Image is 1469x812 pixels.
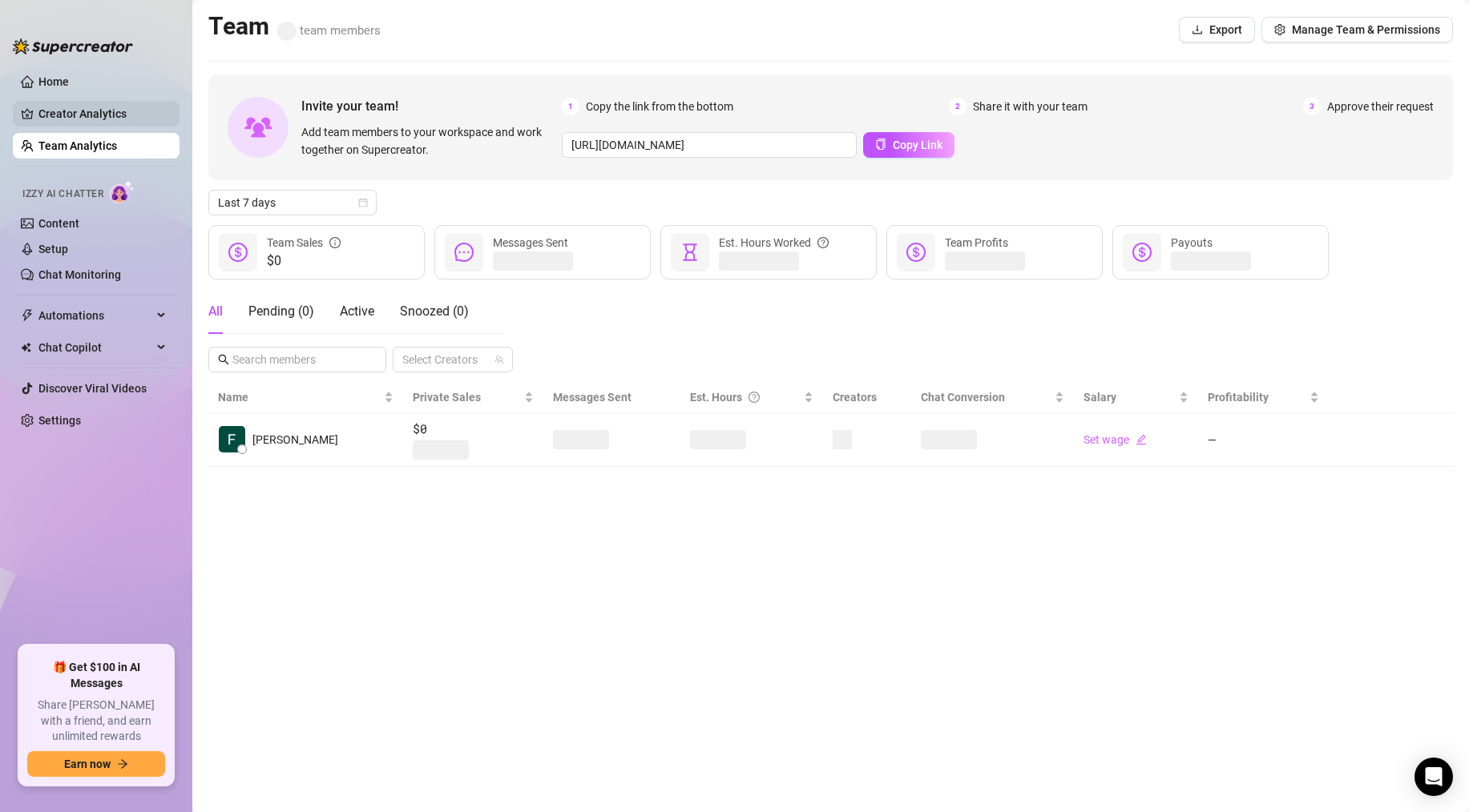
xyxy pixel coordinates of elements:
[413,420,534,439] span: $0
[1415,758,1453,796] div: Open Intercom Messenger
[553,391,632,404] span: Messages Sent
[1327,98,1434,115] span: Approve their request
[38,217,79,230] a: Content
[749,388,760,406] span: question-circle
[208,302,223,321] div: All
[21,309,34,322] span: thunderbolt
[13,38,133,54] img: logo-BBDzfeDw.svg
[719,234,829,251] div: Est. Hours Worked
[38,335,152,360] span: Chat Copilot
[494,355,504,364] span: team
[1261,17,1453,42] button: Manage Team & Permissions
[893,139,942,151] span: Copy Link
[1292,23,1440,36] span: Manage Team & Permissions
[1171,236,1213,249] span: Payouts
[1209,23,1242,36] span: Export
[267,234,341,251] div: Team Sales
[1179,17,1255,42] button: Export
[454,243,474,262] span: message
[232,351,364,368] input: Search members
[252,431,338,448] span: [PERSON_NAME]
[921,391,1005,404] span: Chat Conversion
[248,302,314,321] div: Pending ( 0 )
[1274,24,1285,35] span: setting
[38,382,147,395] a: Discover Viral Videos
[562,98,579,115] span: 1
[22,187,103,202] span: Izzy AI Chatter
[680,243,700,262] span: hourglass
[38,303,152,328] span: Automations
[64,758,111,770] span: Earn now
[875,139,886,150] span: copy
[27,660,165,691] span: 🎁 Get $100 in AI Messages
[208,382,403,413] th: Name
[340,303,374,319] span: Active
[228,243,248,262] span: dollar-circle
[413,391,481,404] span: Private Sales
[38,75,69,88] a: Home
[1208,391,1269,404] span: Profitability
[400,303,469,319] span: Snoozed ( 0 )
[1132,243,1152,262] span: dollar-circle
[1084,391,1116,404] span: Salary
[973,98,1088,115] span: Share it with your team
[301,123,555,159] span: Add team members to your workspace and work together on Supercreator.
[1136,434,1147,445] span: edit
[218,354,229,365] span: search
[945,236,1008,249] span: Team Profits
[1084,433,1147,446] a: Set wageedit
[1192,24,1203,35] span: download
[218,191,367,215] span: Last 7 days
[117,758,128,770] span: arrow-right
[27,697,165,745] span: Share [PERSON_NAME] with a friend, and earn unlimited rewards
[690,388,801,406] div: Est. Hours
[219,426,245,452] img: Fraser Henshall
[38,414,81,427] a: Settings
[358,198,368,207] span: calendar
[38,101,167,127] a: Creator Analytics
[1303,98,1321,115] span: 3
[110,180,135,203] img: AI Chatter
[949,98,967,115] span: 2
[38,268,121,281] a: Chat Monitoring
[906,243,926,262] span: dollar-circle
[329,234,341,251] span: info-circle
[267,251,341,271] span: $0
[817,234,829,251] span: question-circle
[38,243,68,255] a: Setup
[218,388,381,406] span: Name
[27,751,165,777] button: Earn nowarrow-right
[863,132,954,158] button: Copy Link
[823,382,912,413] th: Creators
[208,11,381,42] h2: Team
[493,236,568,249] span: Messages Sent
[38,139,117,152] a: Team Analytics
[301,96,562,116] span: Invite your team!
[21,342,31,353] img: Chat Copilot
[586,98,733,115] span: Copy the link from the bottom
[277,23,381,38] span: team members
[1198,413,1328,467] td: —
